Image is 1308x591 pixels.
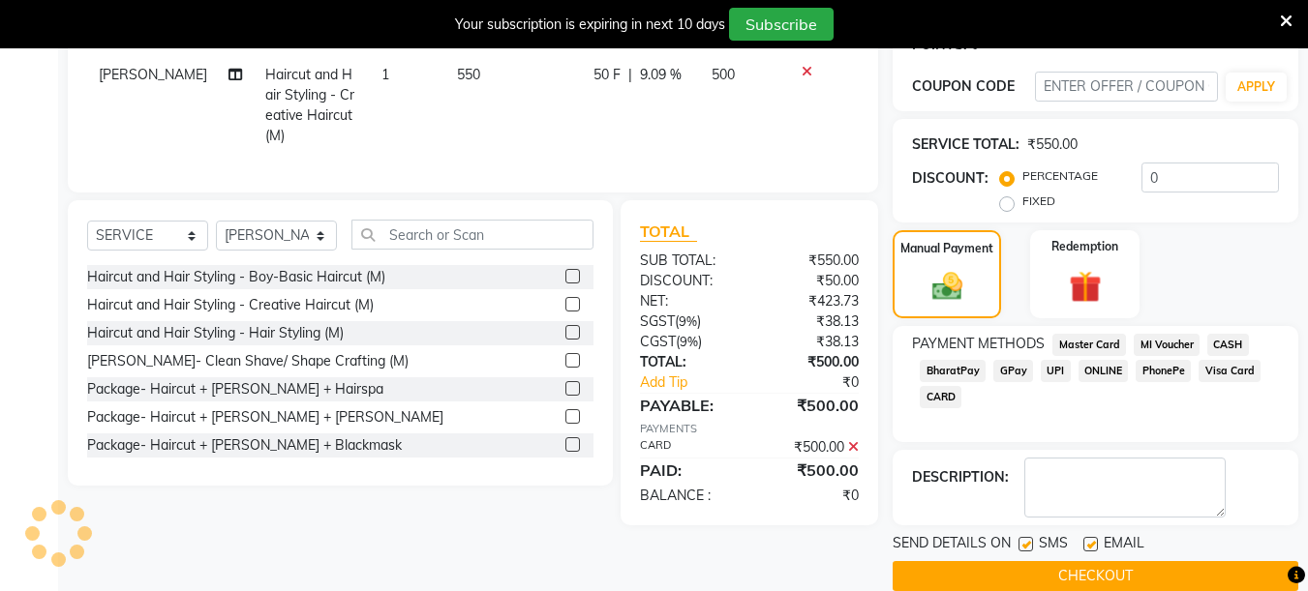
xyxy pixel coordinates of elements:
[1134,334,1200,356] span: MI Voucher
[455,15,725,35] div: Your subscription is expiring in next 10 days
[1079,360,1129,382] span: ONLINE
[749,291,873,311] div: ₹423.73
[712,66,735,83] span: 500
[1136,360,1191,382] span: PhonePe
[749,251,873,271] div: ₹550.00
[625,332,749,352] div: ( )
[628,65,632,85] span: |
[99,66,207,83] span: [PERSON_NAME]
[625,394,749,417] div: PAYABLE:
[1059,267,1111,307] img: _gift.svg
[749,332,873,352] div: ₹38.13
[640,333,676,350] span: CGST
[749,394,873,417] div: ₹500.00
[749,352,873,372] div: ₹500.00
[893,533,1011,557] span: SEND DETAILS ON
[749,311,873,332] div: ₹38.13
[1051,238,1118,255] label: Redemption
[900,240,993,257] label: Manual Payment
[920,386,961,408] span: CARD
[87,379,383,399] div: Package- Haircut + [PERSON_NAME] + Hairspa
[625,311,749,332] div: ( )
[87,295,374,315] div: Haircut and Hair Styling - Creative Haircut (M)
[912,334,1045,354] span: PAYMENT METHODS
[625,458,749,482] div: PAID:
[749,458,873,482] div: ₹500.00
[457,66,480,83] span: 550
[1039,533,1068,557] span: SMS
[1027,134,1078,155] div: ₹550.00
[1226,73,1287,102] button: APPLY
[993,360,1033,382] span: GPay
[749,486,873,506] div: ₹0
[87,351,409,371] div: [PERSON_NAME]- Clean Shave/ Shape Crafting (M)
[771,372,874,393] div: ₹0
[351,220,593,250] input: Search or Scan
[1041,360,1071,382] span: UPI
[640,312,675,330] span: SGST
[912,467,1009,488] div: DESCRIPTION:
[265,66,354,144] span: Haircut and Hair Styling - Creative Haircut (M)
[1022,167,1098,185] label: PERCENTAGE
[680,334,698,349] span: 9%
[920,360,986,382] span: BharatPay
[625,352,749,372] div: TOTAL:
[1035,72,1218,102] input: ENTER OFFER / COUPON CODE
[1052,334,1126,356] span: Master Card
[1104,533,1144,557] span: EMAIL
[912,134,1019,155] div: SERVICE TOTAL:
[749,271,873,291] div: ₹50.00
[625,372,770,393] a: Add Tip
[87,323,344,343] div: Haircut and Hair Styling - Hair Styling (M)
[1207,334,1249,356] span: CASH
[87,267,385,287] div: Haircut and Hair Styling - Boy-Basic Haircut (M)
[1199,360,1261,382] span: Visa Card
[625,251,749,271] div: SUB TOTAL:
[923,269,972,304] img: _cash.svg
[625,486,749,506] div: BALANCE :
[640,421,859,437] div: PAYMENTS
[593,65,621,85] span: 50 F
[640,222,697,242] span: TOTAL
[1022,192,1055,210] label: FIXED
[625,437,749,458] div: CARD
[893,561,1298,591] button: CHECKOUT
[729,8,834,41] button: Subscribe
[625,291,749,311] div: NET:
[679,313,697,329] span: 9%
[87,435,402,456] div: Package- Haircut + [PERSON_NAME] + Blackmask
[912,76,1034,97] div: COUPON CODE
[749,437,873,458] div: ₹500.00
[912,168,989,189] div: DISCOUNT:
[640,65,682,85] span: 9.09 %
[625,271,749,291] div: DISCOUNT:
[381,66,389,83] span: 1
[87,407,443,428] div: Package- Haircut + [PERSON_NAME] + [PERSON_NAME]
